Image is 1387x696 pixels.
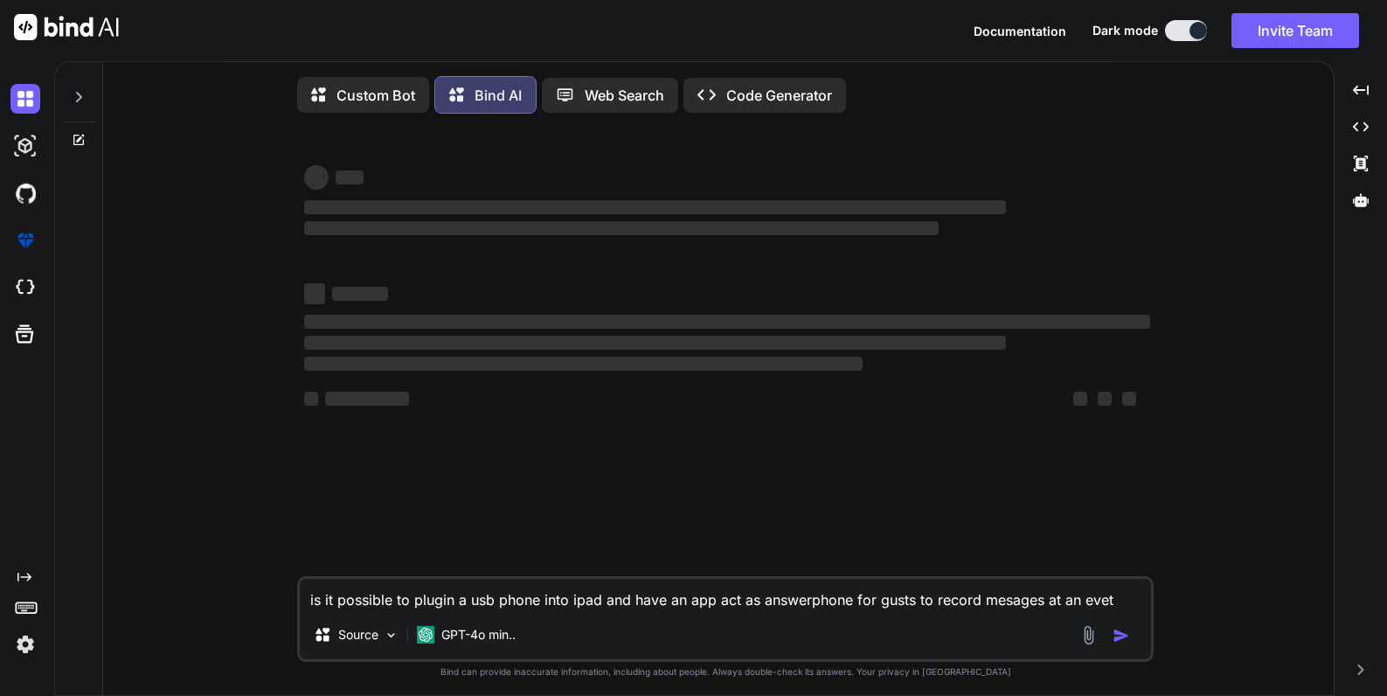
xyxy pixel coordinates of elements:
[332,287,388,301] span: ‌
[325,392,409,406] span: ‌
[300,579,1151,610] textarea: is it possible to plugin a usb phone into ipad and have an app act as answerphone for gusts to re...
[336,85,415,106] p: Custom Bot
[10,273,40,303] img: cloudideIcon
[1113,627,1130,644] img: icon
[441,626,516,644] p: GPT-4o min..
[10,226,40,255] img: premium
[974,24,1066,38] span: Documentation
[384,628,399,643] img: Pick Models
[14,14,119,40] img: Bind AI
[1098,392,1112,406] span: ‌
[304,221,939,235] span: ‌
[475,85,522,106] p: Bind AI
[10,131,40,161] img: darkAi-studio
[304,315,1150,329] span: ‌
[336,171,364,184] span: ‌
[304,336,1006,350] span: ‌
[1092,22,1158,39] span: Dark mode
[726,85,832,106] p: Code Generator
[1122,392,1136,406] span: ‌
[417,626,434,644] img: GPT-4o mini
[338,626,378,644] p: Source
[1231,13,1359,48] button: Invite Team
[304,392,318,406] span: ‌
[1078,625,1099,645] img: attachment
[304,200,1006,214] span: ‌
[10,178,40,208] img: githubDark
[1073,392,1087,406] span: ‌
[974,22,1066,40] button: Documentation
[585,85,664,106] p: Web Search
[10,630,40,659] img: settings
[10,84,40,114] img: darkChat
[304,283,325,304] span: ‌
[304,357,863,371] span: ‌
[297,665,1154,679] p: Bind can provide inaccurate information, including about people. Always double-check its answers....
[304,165,329,190] span: ‌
